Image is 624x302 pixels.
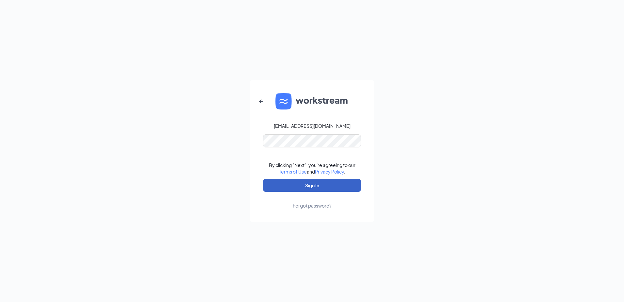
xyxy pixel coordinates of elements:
[293,202,332,209] div: Forgot password?
[253,93,269,109] button: ArrowLeftNew
[257,97,265,105] svg: ArrowLeftNew
[263,179,361,192] button: Sign In
[293,192,332,209] a: Forgot password?
[315,169,344,175] a: Privacy Policy
[279,169,307,175] a: Terms of Use
[269,162,355,175] div: By clicking "Next", you're agreeing to our and .
[274,123,351,129] div: [EMAIL_ADDRESS][DOMAIN_NAME]
[275,93,349,109] img: WS logo and Workstream text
